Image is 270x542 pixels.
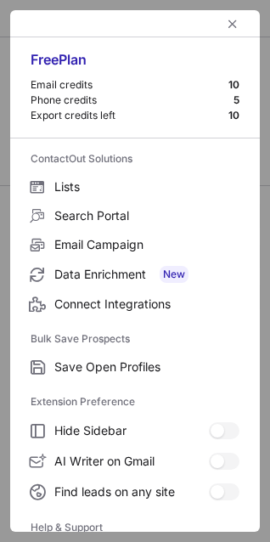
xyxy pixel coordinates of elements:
label: ContactOut Solutions [31,145,239,172]
label: Bulk Save Prospects [31,325,239,353]
div: Phone credits [31,93,233,107]
div: 10 [228,109,239,122]
label: Email Campaign [10,230,260,259]
span: Email Campaign [54,237,239,252]
label: Help & Support [31,514,239,541]
span: Connect Integrations [54,296,239,312]
span: Data Enrichment [54,266,239,283]
div: Export credits left [31,109,228,122]
span: Search Portal [54,208,239,223]
label: Save Open Profiles [10,353,260,381]
label: Data Enrichment New [10,259,260,290]
span: AI Writer on Gmail [54,454,209,469]
button: left-button [222,14,243,34]
label: Hide Sidebar [10,415,260,446]
span: Save Open Profiles [54,359,239,375]
label: Extension Preference [31,388,239,415]
span: Find leads on any site [54,484,209,500]
label: Connect Integrations [10,290,260,319]
span: Hide Sidebar [54,423,209,438]
span: New [160,266,188,283]
button: right-button [27,15,44,32]
label: Find leads on any site [10,477,260,507]
div: Free Plan [31,51,239,78]
label: Lists [10,172,260,201]
div: Email credits [31,78,228,92]
div: 10 [228,78,239,92]
label: Search Portal [10,201,260,230]
span: Lists [54,179,239,195]
label: AI Writer on Gmail [10,446,260,477]
div: 5 [233,93,239,107]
